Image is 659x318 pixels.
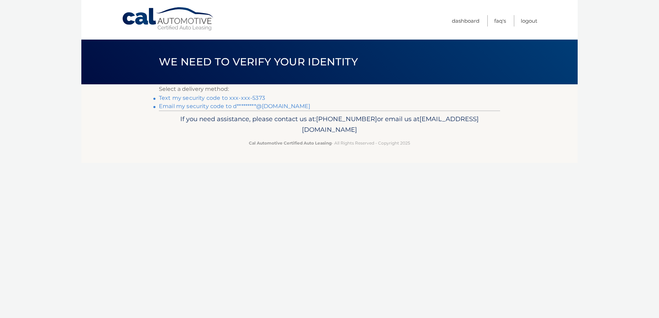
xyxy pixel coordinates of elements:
a: FAQ's [494,15,506,26]
p: Select a delivery method: [159,84,500,94]
a: Text my security code to xxx-xxx-5373 [159,95,265,101]
a: Email my security code to d*********@[DOMAIN_NAME] [159,103,310,109]
span: [PHONE_NUMBER] [316,115,377,123]
strong: Cal Automotive Certified Auto Leasing [249,140,332,146]
span: We need to verify your identity [159,55,358,68]
p: - All Rights Reserved - Copyright 2025 [163,139,496,147]
p: If you need assistance, please contact us at: or email us at [163,114,496,136]
a: Dashboard [452,15,479,26]
a: Logout [521,15,537,26]
a: Cal Automotive [122,7,215,31]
